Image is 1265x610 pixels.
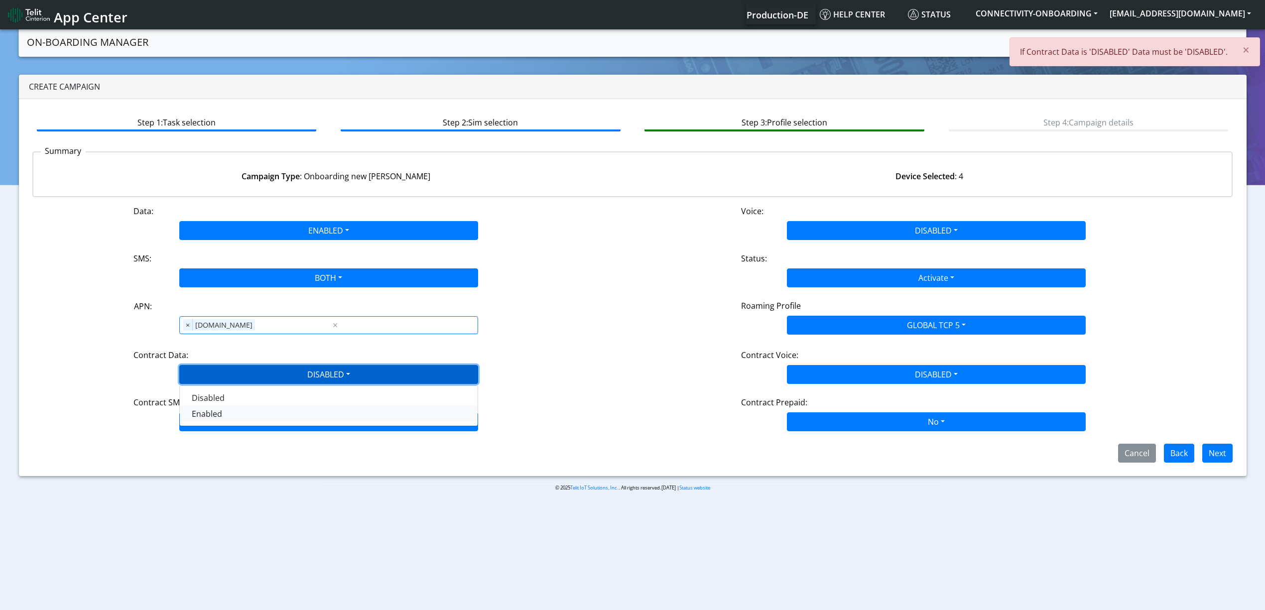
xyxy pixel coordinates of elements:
label: Roaming Profile [741,300,801,312]
div: ENABLED [179,385,478,426]
span: × [183,319,193,331]
label: Voice: [741,205,763,217]
button: DISABLED [179,365,478,384]
button: [EMAIL_ADDRESS][DOMAIN_NAME] [1104,4,1257,22]
button: GLOBAL TCP 5 [787,316,1086,335]
button: DISABLED [787,221,1086,240]
label: Status: [741,252,767,264]
label: Contract Prepaid: [741,396,807,408]
label: Contract Data: [133,349,188,361]
span: Status [908,9,951,20]
button: Disabled [180,390,478,406]
button: Close [1233,38,1260,62]
p: If Contract Data is 'DISABLED' Data must be 'DISABLED'. [1020,46,1228,58]
span: Clear all [331,319,339,331]
strong: Device Selected [895,171,955,182]
a: Help center [816,4,904,24]
button: Activate [787,268,1086,287]
label: Data: [133,205,153,217]
button: Next [1202,444,1233,463]
a: Campaigns [1106,31,1159,51]
btn: Step 3: Profile selection [644,113,924,131]
label: Contract SMS: [133,396,186,408]
span: [DOMAIN_NAME] [193,319,255,331]
img: status.svg [908,9,919,20]
p: © 2025 . All rights reserved.[DATE] | [324,484,941,491]
button: Back [1164,444,1194,463]
a: Telit IoT Solutions, Inc. [570,485,619,491]
label: Contract Voice: [741,349,798,361]
button: Enabled [180,406,478,422]
a: Your current platform instance [746,4,808,24]
span: App Center [54,8,127,26]
a: Status [904,4,970,24]
strong: Campaign Type [242,171,300,182]
btn: Step 4: Campaign details [949,113,1228,131]
a: Create campaign [1159,31,1239,51]
btn: Step 2: Sim selection [341,113,620,131]
label: APN: [134,300,152,312]
button: Cancel [1118,444,1156,463]
span: Help center [820,9,885,20]
span: × [1243,41,1250,58]
btn: Step 1: Task selection [37,113,316,131]
button: CONNECTIVITY-ONBOARDING [970,4,1104,22]
a: On-Boarding Manager [27,32,148,52]
span: Production-DE [747,9,808,21]
div: Create campaign [19,75,1247,99]
img: knowledge.svg [820,9,831,20]
button: BOTH [179,268,478,287]
div: : Onboarding new [PERSON_NAME] [39,170,632,182]
div: : 4 [632,170,1226,182]
button: No [787,412,1086,431]
a: Status website [679,485,710,491]
button: DISABLED [787,365,1086,384]
a: App Center [8,4,126,25]
button: ENABLED [179,221,478,240]
p: Summary [41,145,86,157]
label: SMS: [133,252,151,264]
img: logo-telit-cinterion-gw-new.png [8,7,50,23]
